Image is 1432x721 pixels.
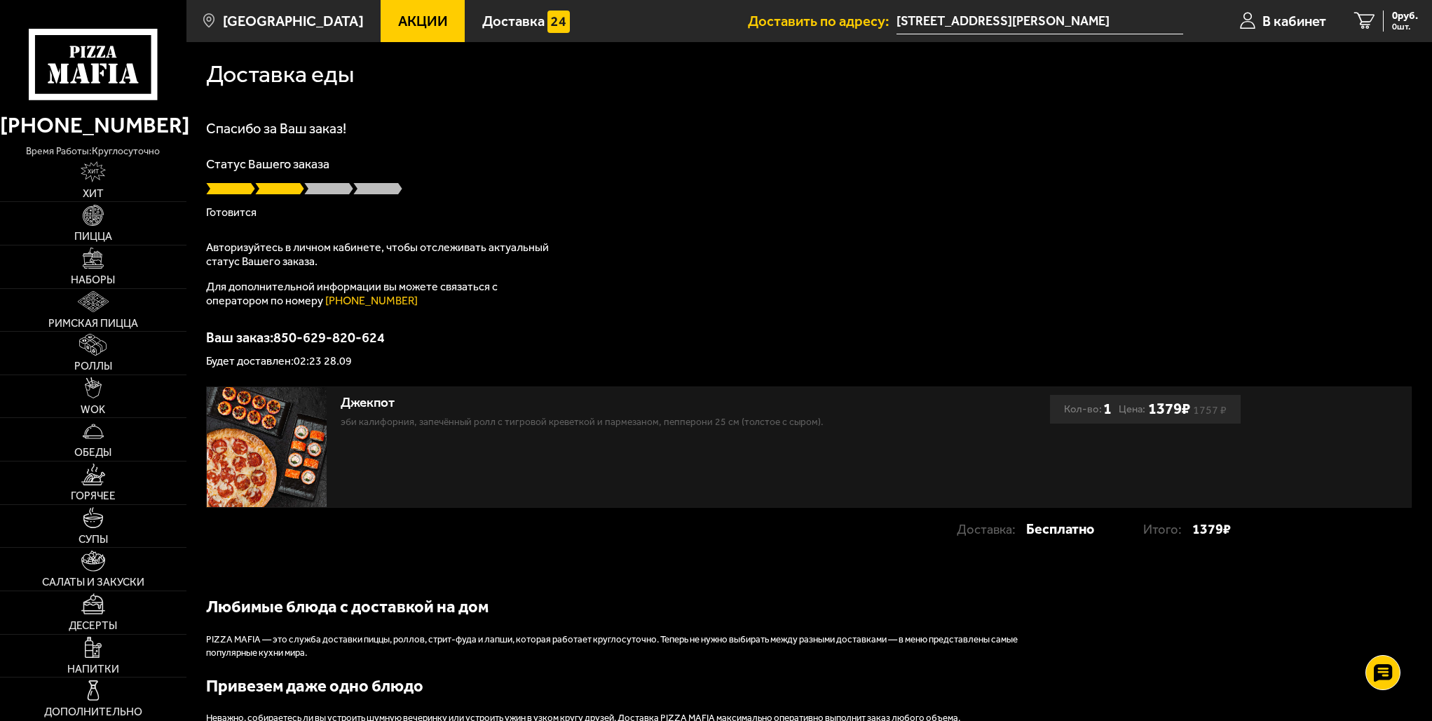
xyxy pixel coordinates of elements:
s: 1757 ₽ [1193,406,1227,414]
span: Салаты и закуски [42,577,144,588]
a: [PHONE_NUMBER] [325,294,418,307]
b: Привезем даже одно блюдо [206,676,423,696]
span: Обеды [74,447,111,458]
span: Супы [79,534,108,545]
span: улица Коллонтай, 24к2 [896,8,1183,34]
input: Ваш адрес доставки [896,8,1183,34]
h1: Доставка еды [206,62,354,86]
span: Доставка [482,14,545,28]
b: 1379 ₽ [1148,400,1190,419]
p: Доставка: [957,516,1026,544]
span: В кабинет [1262,14,1326,28]
span: Акции [398,14,448,28]
img: 15daf4d41897b9f0e9f617042186c801.svg [547,11,570,33]
span: 0 руб. [1392,11,1418,21]
p: Для дополнительной информации вы можете связаться с оператором по номеру [206,280,557,308]
p: Будет доставлен: 02:23 28.09 [206,356,1412,367]
b: 1 [1103,395,1112,424]
span: Доставить по адресу: [748,14,896,28]
span: Напитки [67,664,119,675]
span: Пицца [74,231,112,242]
p: Эби Калифорния, Запечённый ролл с тигровой креветкой и пармезаном, Пепперони 25 см (толстое с сыр... [341,415,906,429]
span: Хит [83,189,104,199]
strong: 1379 ₽ [1192,515,1231,544]
p: Ваш заказ: 850-629-820-624 [206,330,1412,344]
div: Кол-во: [1064,395,1112,424]
span: WOK [81,405,105,415]
p: Авторизуйтесь в личном кабинете, чтобы отслеживать актуальный статус Вашего заказа. [206,241,557,269]
strong: Бесплатно [1026,515,1094,544]
span: [GEOGRAPHIC_DATA] [223,14,364,28]
p: Статус Вашего заказа [206,158,1412,170]
span: Горячее [71,491,116,501]
span: Роллы [74,361,112,372]
span: Римская пицца [48,318,138,329]
span: Наборы [71,275,115,285]
span: Цена: [1119,395,1145,424]
span: Десерты [69,621,117,631]
div: Джекпот [341,395,906,411]
p: PIZZA MAFIA — это служба доставки пиццы, роллов, стрит-фуда и лапши, которая работает круглосуточ... [206,633,1047,660]
span: Дополнительно [44,707,142,717]
p: Готовится [206,207,1412,218]
h1: Спасибо за Ваш заказ! [206,121,1412,135]
span: 0 шт. [1392,22,1418,32]
b: Любимые блюда с доставкой на дом [206,597,489,616]
p: Итого: [1143,516,1192,544]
